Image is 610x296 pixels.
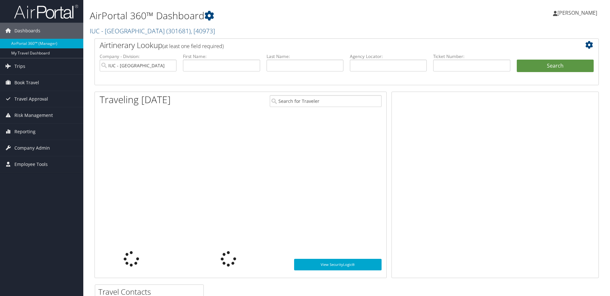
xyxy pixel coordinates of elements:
span: Travel Approval [14,91,48,107]
span: Trips [14,58,25,74]
img: airportal-logo.png [14,4,78,19]
span: Risk Management [14,107,53,123]
a: View SecurityLogic® [294,259,382,270]
span: Reporting [14,124,36,140]
span: Book Travel [14,75,39,91]
h1: Traveling [DATE] [100,93,171,106]
span: Employee Tools [14,156,48,172]
span: [PERSON_NAME] [557,9,597,16]
a: IUC - [GEOGRAPHIC_DATA] [90,27,215,35]
h2: Airtinerary Lookup [100,40,552,51]
span: ( 301681 ) [166,27,191,35]
span: , [ 40973 ] [191,27,215,35]
label: Company - Division: [100,53,177,60]
h1: AirPortal 360™ Dashboard [90,9,432,22]
button: Search [517,60,594,72]
label: Ticket Number: [433,53,510,60]
span: Dashboards [14,23,40,39]
input: Search for Traveler [270,95,382,107]
span: (at least one field required) [162,43,224,50]
span: Company Admin [14,140,50,156]
label: Agency Locator: [350,53,427,60]
a: [PERSON_NAME] [553,3,604,22]
label: Last Name: [267,53,343,60]
label: First Name: [183,53,260,60]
